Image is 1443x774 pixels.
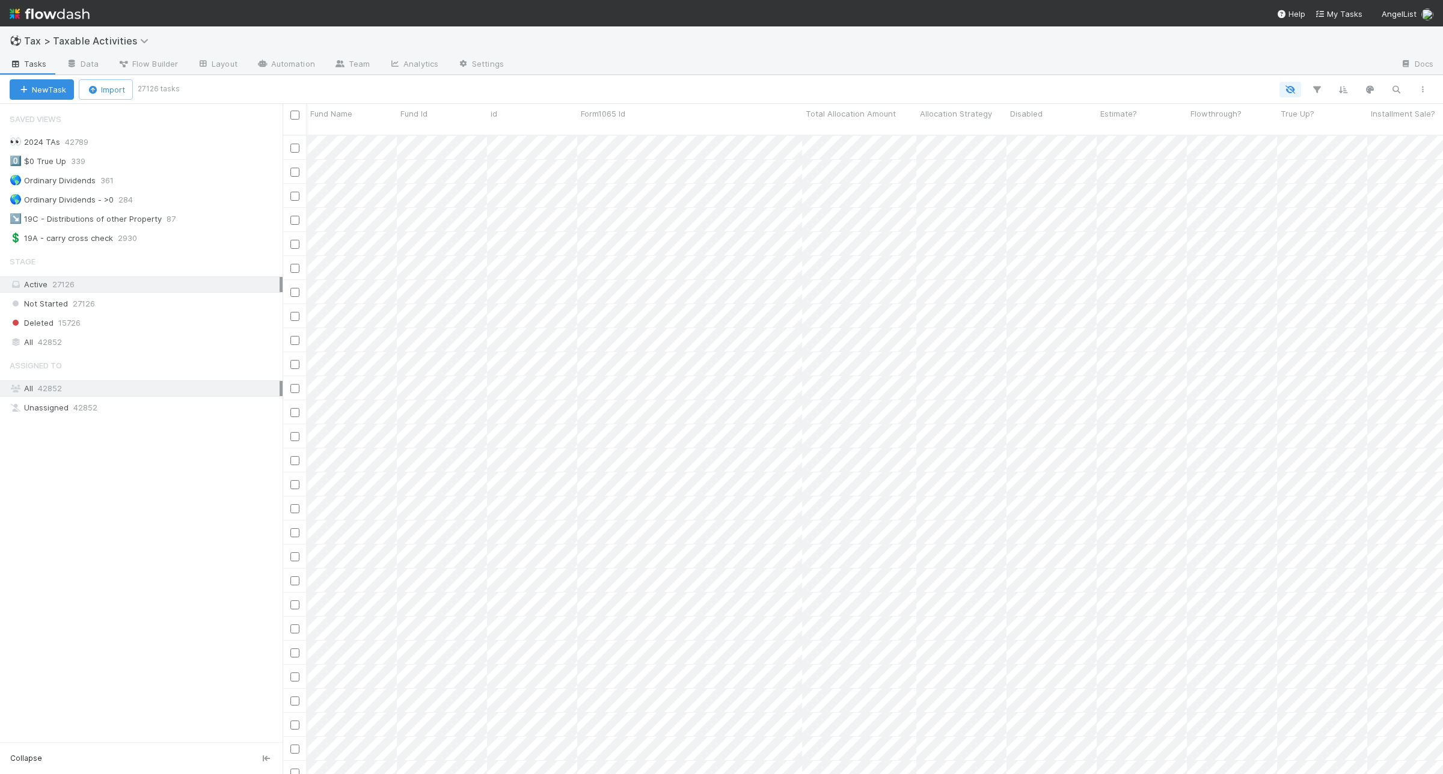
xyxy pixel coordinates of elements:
div: $0 True Up [10,154,66,169]
input: Toggle Row Selected [290,721,299,730]
input: Toggle Row Selected [290,528,299,537]
span: Tasks [10,58,47,70]
span: 🌎 [10,175,22,185]
input: Toggle Row Selected [290,745,299,754]
span: Installment Sale? [1371,108,1435,120]
a: Analytics [379,55,448,75]
small: 27126 tasks [138,84,180,94]
span: 361 [100,173,126,188]
span: id [491,108,497,120]
a: Automation [247,55,325,75]
span: AngelList [1382,9,1417,19]
span: Allocation Strategy [920,108,992,120]
span: 👀 [10,136,22,147]
input: Toggle Row Selected [290,264,299,273]
input: Toggle Row Selected [290,408,299,417]
span: 🌎 [10,194,22,204]
div: 2024 TAs [10,135,60,150]
input: Toggle Row Selected [290,600,299,609]
button: NewTask [10,79,74,100]
input: Toggle Row Selected [290,456,299,465]
span: 27126 [73,296,95,311]
input: Toggle Row Selected [290,240,299,249]
a: My Tasks [1315,8,1362,20]
a: Flow Builder [108,55,188,75]
div: Unassigned [10,400,280,415]
span: Collapse [10,753,42,764]
a: Team [325,55,379,75]
span: True Up? [1281,108,1314,120]
span: 42789 [65,135,100,150]
div: Active [10,277,280,292]
span: ↘️ [10,213,22,224]
span: 15726 [58,315,81,331]
span: Estimate? [1100,108,1137,120]
a: Layout [188,55,247,75]
input: Toggle Row Selected [290,624,299,633]
span: 42852 [38,335,62,350]
span: Tax > Taxable Activities [24,35,155,47]
span: 42852 [38,383,62,393]
div: Help [1276,8,1305,20]
input: Toggle Row Selected [290,216,299,225]
a: Data [57,55,108,75]
span: 87 [167,212,188,227]
input: Toggle Row Selected [290,504,299,513]
span: Fund Id [400,108,427,120]
input: Toggle Row Selected [290,696,299,705]
span: 💲 [10,233,22,243]
span: Saved Views [10,107,61,131]
span: Total Allocation Amount [806,108,896,120]
span: 0️⃣ [10,156,22,166]
span: My Tasks [1315,9,1362,19]
span: 2930 [118,231,149,246]
input: Toggle Row Selected [290,360,299,369]
input: Toggle Row Selected [290,312,299,321]
span: Fund Name [310,108,352,120]
img: logo-inverted-e16ddd16eac7371096b0.svg [10,4,90,24]
input: Toggle Row Selected [290,288,299,297]
input: Toggle Row Selected [290,144,299,153]
img: avatar_04ed6c9e-3b93-401c-8c3a-8fad1b1fc72c.png [1421,8,1433,20]
input: Toggle Row Selected [290,336,299,345]
span: Not Started [10,296,68,311]
input: Toggle Row Selected [290,384,299,393]
input: Toggle All Rows Selected [290,111,299,120]
input: Toggle Row Selected [290,192,299,201]
span: 27126 [52,279,75,289]
div: All [10,381,280,396]
span: Assigned To [10,353,62,377]
a: Docs [1391,55,1443,75]
span: Disabled [1010,108,1043,120]
input: Toggle Row Selected [290,648,299,657]
div: 19C - Distributions of other Property [10,212,162,227]
div: Ordinary Dividends - >0 [10,192,114,207]
input: Toggle Row Selected [290,576,299,585]
span: 339 [71,154,97,169]
input: Toggle Row Selected [290,552,299,561]
input: Toggle Row Selected [290,432,299,441]
input: Toggle Row Selected [290,672,299,681]
div: Ordinary Dividends [10,173,96,188]
span: Deleted [10,315,54,331]
input: Toggle Row Selected [290,480,299,489]
span: Flow Builder [118,58,178,70]
span: Flowthrough? [1190,108,1242,120]
button: Import [79,79,133,100]
div: 19A - carry cross check [10,231,113,246]
input: Toggle Row Selected [290,168,299,177]
span: 42852 [73,400,97,415]
span: 284 [118,192,145,207]
span: ⚽ [10,35,22,46]
div: All [10,335,280,350]
span: Form1065 Id [581,108,625,120]
span: Stage [10,249,35,273]
a: Settings [448,55,513,75]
